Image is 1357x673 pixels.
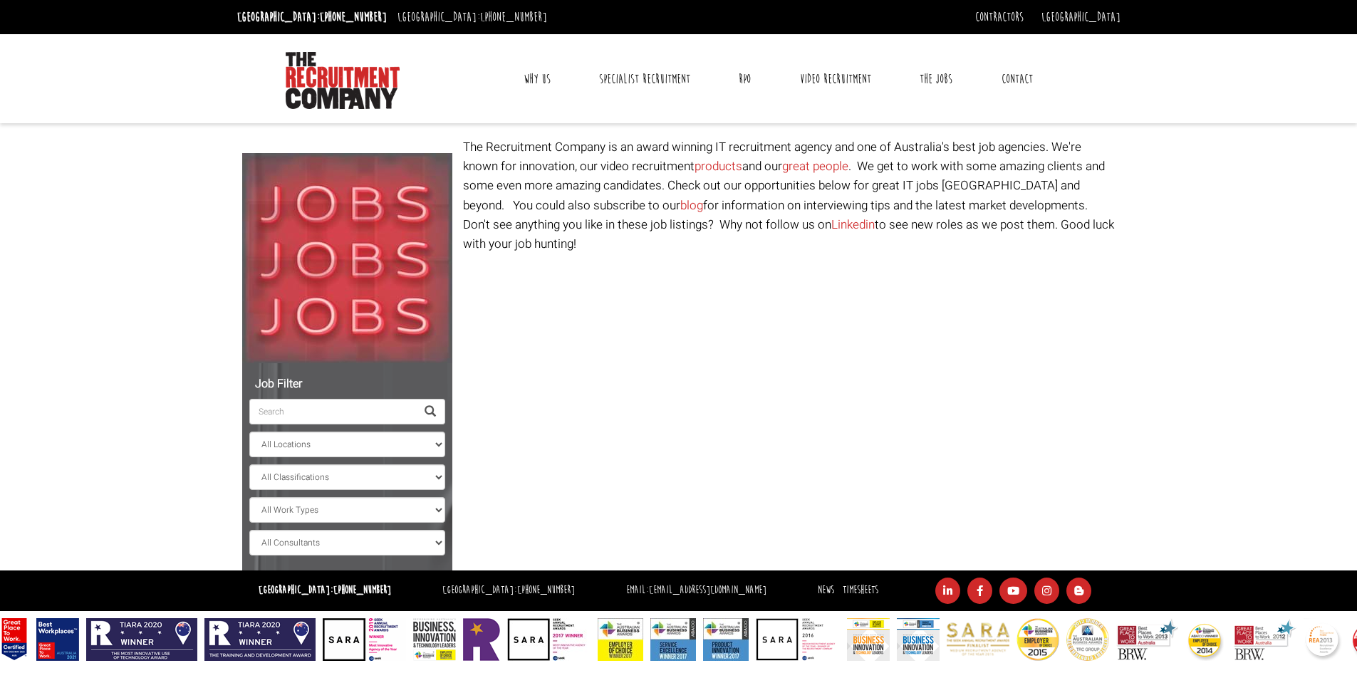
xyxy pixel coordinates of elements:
[728,61,761,97] a: RPO
[249,378,445,391] h5: Job Filter
[259,583,391,597] strong: [GEOGRAPHIC_DATA]:
[480,9,547,25] a: [PHONE_NUMBER]
[843,583,878,597] a: Timesheets
[991,61,1044,97] a: Contact
[513,61,561,97] a: Why Us
[695,157,742,175] a: products
[588,61,701,97] a: Specialist Recruitment
[394,6,551,28] li: [GEOGRAPHIC_DATA]:
[831,216,875,234] a: Linkedin
[286,52,400,109] img: The Recruitment Company
[463,137,1115,254] p: The Recruitment Company is an award winning IT recruitment agency and one of Australia's best job...
[909,61,963,97] a: The Jobs
[649,583,766,597] a: [EMAIL_ADDRESS][DOMAIN_NAME]
[333,583,391,597] a: [PHONE_NUMBER]
[320,9,387,25] a: [PHONE_NUMBER]
[818,583,834,597] a: News
[1041,9,1121,25] a: [GEOGRAPHIC_DATA]
[517,583,575,597] a: [PHONE_NUMBER]
[249,399,416,424] input: Search
[439,580,578,601] li: [GEOGRAPHIC_DATA]:
[680,197,703,214] a: blog
[242,153,452,363] img: Jobs, Jobs, Jobs
[234,6,390,28] li: [GEOGRAPHIC_DATA]:
[623,580,770,601] li: Email:
[975,9,1024,25] a: Contractors
[789,61,882,97] a: Video Recruitment
[782,157,848,175] a: great people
